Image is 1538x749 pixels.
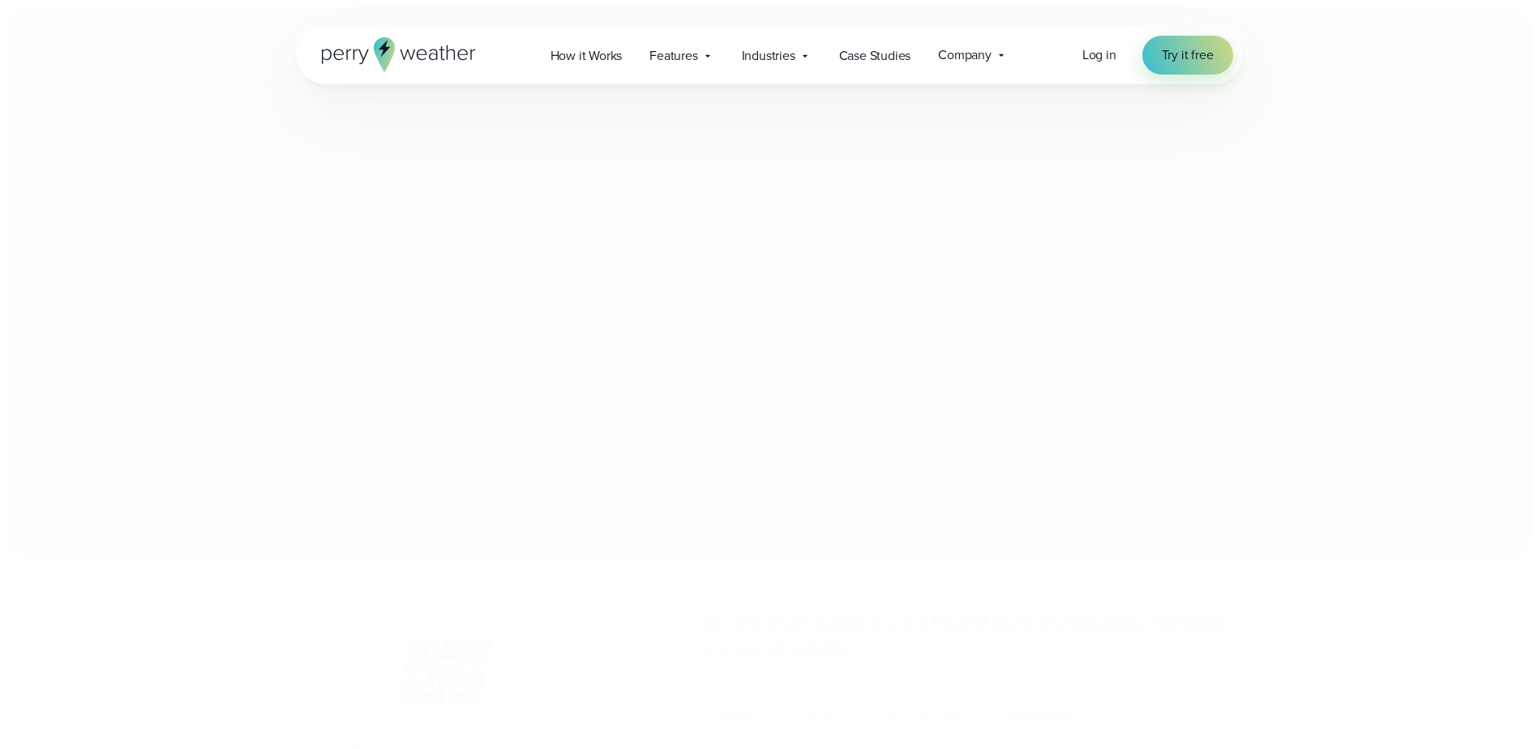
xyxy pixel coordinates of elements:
[649,46,697,66] span: Features
[825,39,925,72] a: Case Studies
[1082,45,1116,65] a: Log in
[551,46,623,66] span: How it Works
[537,39,636,72] a: How it Works
[938,45,992,65] span: Company
[1162,45,1214,65] span: Try it free
[742,46,795,66] span: Industries
[1142,36,1233,75] a: Try it free
[1082,45,1116,64] span: Log in
[839,46,911,66] span: Case Studies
